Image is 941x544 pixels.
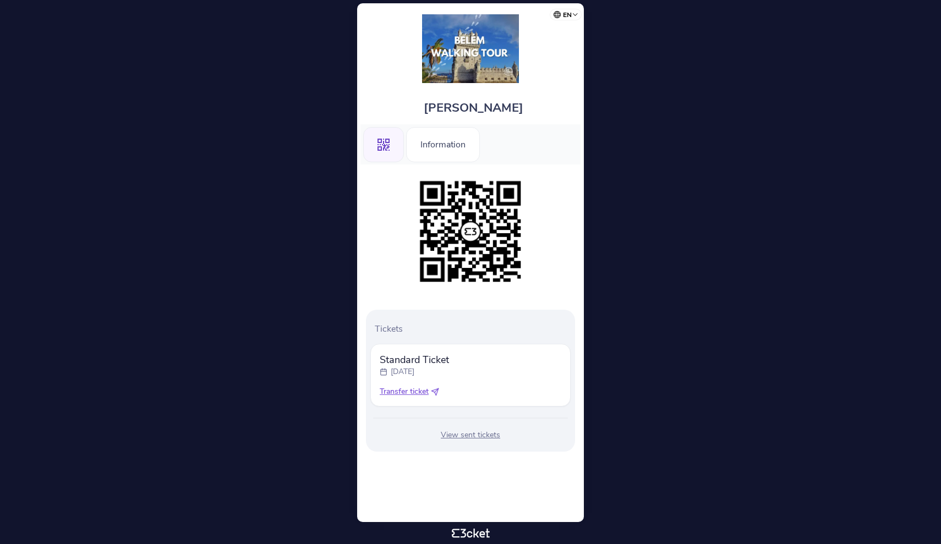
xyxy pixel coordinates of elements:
span: Standard Ticket [380,353,449,366]
span: Transfer ticket [380,386,429,397]
img: b01e1613ff7740d3b513ee67c6182b40.png [414,175,527,288]
p: [DATE] [391,366,414,377]
a: Information [406,138,480,150]
span: [PERSON_NAME] [424,100,523,116]
img: Walking Tour Belém ISCTE [422,14,518,83]
div: Information [406,127,480,162]
div: View sent tickets [370,430,571,441]
p: Tickets [375,323,571,335]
